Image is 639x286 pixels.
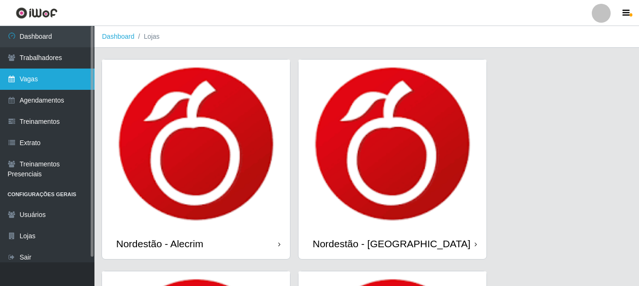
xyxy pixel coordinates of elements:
img: cardImg [298,60,486,228]
img: cardImg [102,60,290,228]
div: Nordestão - [GEOGRAPHIC_DATA] [313,238,470,250]
a: Dashboard [102,33,135,40]
div: Nordestão - Alecrim [116,238,203,250]
li: Lojas [135,32,160,42]
a: Nordestão - Alecrim [102,60,290,259]
img: CoreUI Logo [16,7,58,19]
a: Nordestão - [GEOGRAPHIC_DATA] [298,60,486,259]
nav: breadcrumb [94,26,639,48]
